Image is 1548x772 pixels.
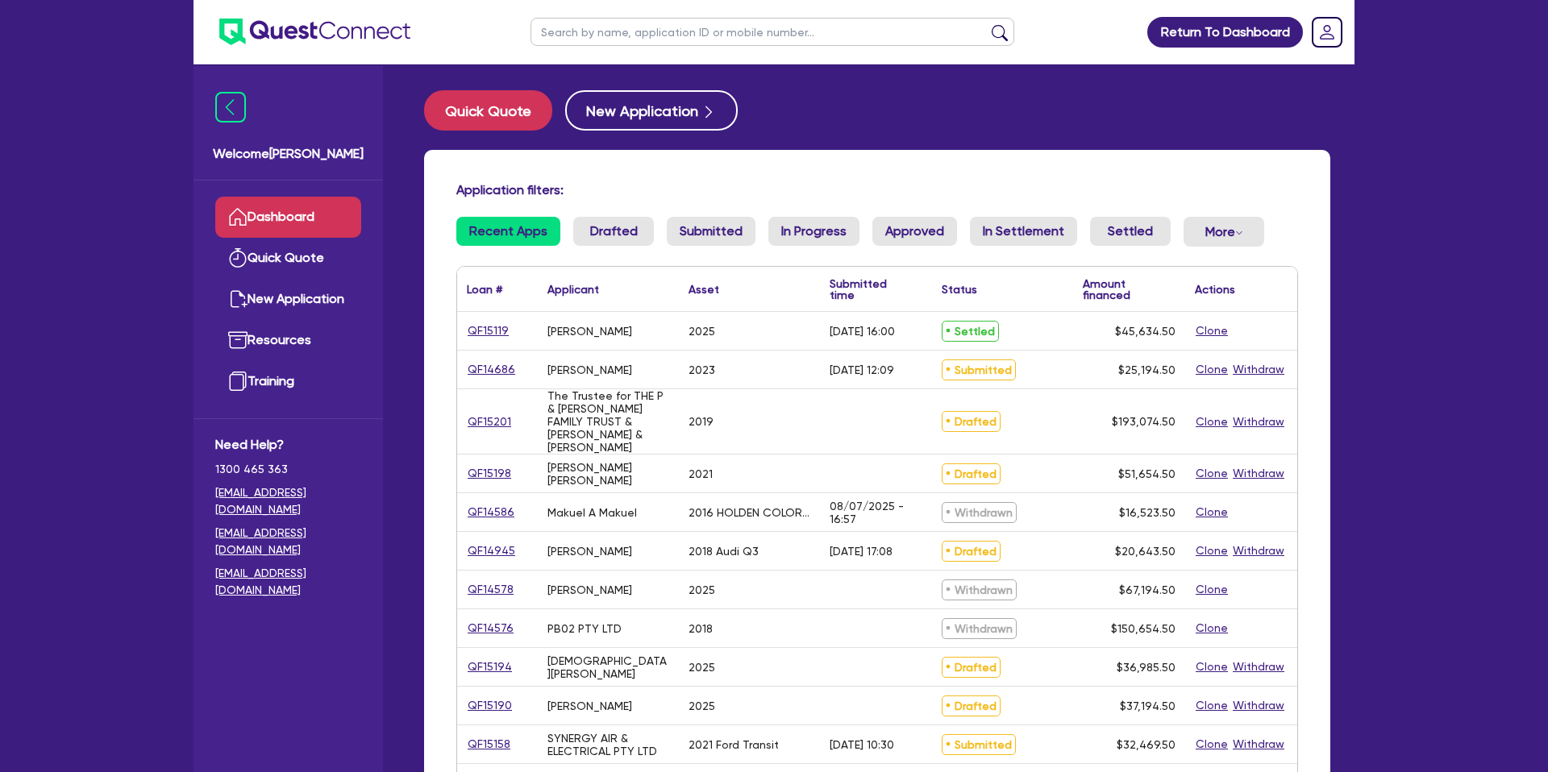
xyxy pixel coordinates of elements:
div: 2025 [689,699,715,712]
span: Submitted [942,359,1016,380]
a: QF14586 [467,503,515,521]
a: QF14945 [467,542,516,560]
button: Withdraw [1232,696,1285,715]
a: Approved [872,217,957,246]
a: QF15198 [467,464,512,483]
div: [PERSON_NAME] [547,583,632,596]
div: Actions [1195,284,1235,295]
a: Dashboard [215,197,361,238]
div: 2018 Audi Q3 [689,545,759,558]
span: $150,654.50 [1111,622,1176,635]
button: Clone [1195,413,1229,431]
div: The Trustee for THE P & [PERSON_NAME] FAMILY TRUST & [PERSON_NAME] & [PERSON_NAME] [547,389,669,454]
button: Clone [1195,619,1229,637]
div: 2016 HOLDEN COLORARO [689,506,810,519]
span: Drafted [942,695,1001,716]
div: 2021 [689,467,713,480]
span: $20,643.50 [1115,545,1176,558]
a: QF14576 [467,619,514,637]
button: Clone [1195,542,1229,560]
div: Loan # [467,284,502,295]
button: Withdraw [1232,658,1285,676]
button: Withdraw [1232,464,1285,483]
a: Quick Quote [215,238,361,279]
div: 2021 Ford Transit [689,738,779,751]
div: [DEMOGRAPHIC_DATA][PERSON_NAME] [547,654,669,680]
span: Settled [942,321,999,342]
img: resources [228,330,248,350]
button: Clone [1195,464,1229,483]
div: 2019 [689,415,714,428]
span: Drafted [942,411,1001,432]
button: Clone [1195,503,1229,521]
span: Withdrawn [942,579,1017,600]
div: Makuel A Makuel [547,506,637,519]
a: New Application [215,279,361,320]
button: Quick Quote [424,90,552,131]
a: In Progress [768,217,859,246]
div: PB02 PTY LTD [547,622,622,635]
a: [EMAIL_ADDRESS][DOMAIN_NAME] [215,525,361,558]
span: $51,654.50 [1118,467,1176,480]
div: 2023 [689,363,715,376]
div: 2025 [689,661,715,674]
span: Withdrawn [942,502,1017,523]
span: Drafted [942,463,1001,484]
div: [DATE] 16:00 [830,325,895,338]
a: QF14686 [467,360,516,379]
a: Return To Dashboard [1147,17,1303,48]
a: Drafted [573,217,654,246]
div: Applicant [547,284,599,295]
a: Dropdown toggle [1306,11,1348,53]
span: $36,985.50 [1117,661,1176,674]
div: [DATE] 17:08 [830,545,893,558]
a: QF15158 [467,735,511,753]
div: 2025 [689,325,715,338]
a: Training [215,361,361,402]
span: $45,634.50 [1115,325,1176,338]
span: Drafted [942,657,1001,678]
button: Clone [1195,322,1229,340]
span: Welcome [PERSON_NAME] [213,144,364,164]
a: Submitted [667,217,755,246]
span: Submitted [942,734,1016,755]
img: quick-quote [228,248,248,268]
a: Recent Apps [456,217,560,246]
button: Clone [1195,735,1229,753]
div: Amount financed [1083,278,1176,301]
button: Withdraw [1232,413,1285,431]
img: quest-connect-logo-blue [219,19,410,45]
div: [DATE] 10:30 [830,738,894,751]
span: $67,194.50 [1119,583,1176,596]
button: Clone [1195,658,1229,676]
a: Quick Quote [424,90,565,131]
button: Withdraw [1232,735,1285,753]
a: [EMAIL_ADDRESS][DOMAIN_NAME] [215,484,361,518]
div: Asset [689,284,719,295]
button: Dropdown toggle [1184,217,1264,247]
span: 1300 465 363 [215,461,361,478]
a: In Settlement [970,217,1077,246]
img: icon-menu-close [215,92,246,122]
input: Search by name, application ID or mobile number... [531,18,1014,46]
span: Drafted [942,541,1001,562]
span: Withdrawn [942,618,1017,639]
span: $25,194.50 [1118,363,1176,376]
button: Clone [1195,696,1229,715]
a: QF14578 [467,580,514,599]
div: [PERSON_NAME] [547,545,632,558]
div: 2025 [689,583,715,596]
span: $16,523.50 [1119,506,1176,519]
button: New Application [565,90,738,131]
span: $37,194.50 [1120,699,1176,712]
div: [PERSON_NAME] [547,325,632,338]
div: [PERSON_NAME] [547,363,632,376]
div: 08/07/2025 - 16:57 [830,500,922,525]
a: Settled [1090,217,1171,246]
a: QF15119 [467,322,510,340]
button: Withdraw [1232,360,1285,379]
div: [PERSON_NAME] [547,699,632,712]
div: [DATE] 12:09 [830,363,894,376]
a: QF15201 [467,413,512,431]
